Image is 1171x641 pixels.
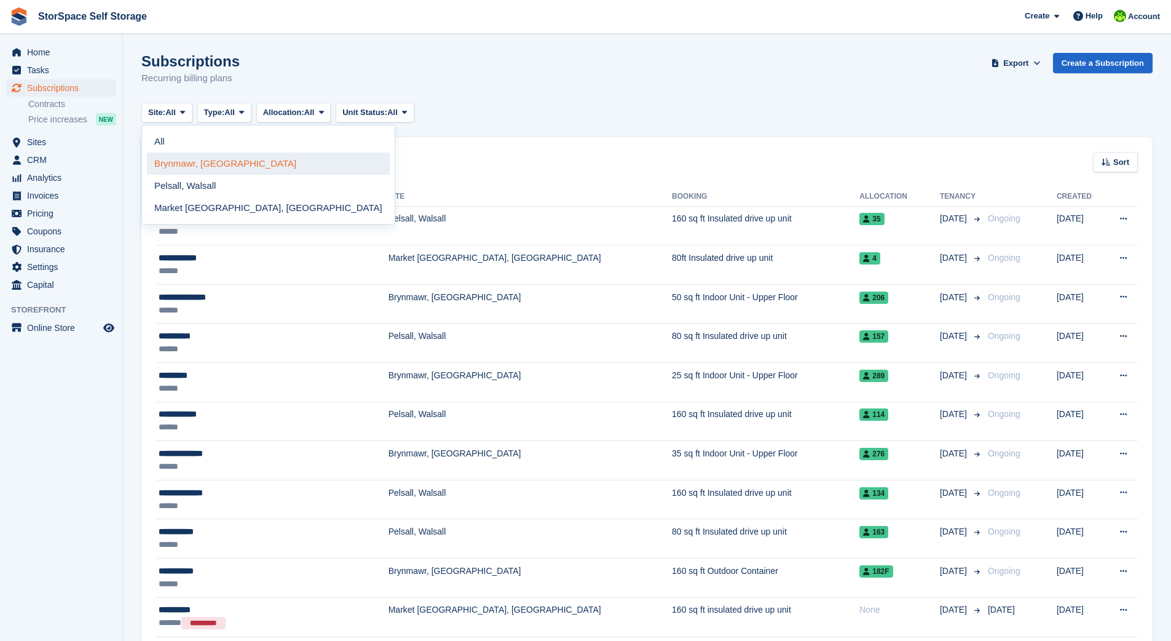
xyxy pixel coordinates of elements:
[1057,187,1103,207] th: Created
[940,330,969,343] span: [DATE]
[988,605,1015,615] span: [DATE]
[204,106,225,119] span: Type:
[96,113,116,125] div: NEW
[988,527,1020,536] span: Ongoing
[28,113,116,126] a: Price increases NEW
[141,71,240,86] p: Recurring billing plans
[672,284,859,324] td: 50 sq ft Indoor Unit - Upper Floor
[859,448,888,460] span: 276
[141,103,192,123] button: Site: All
[6,241,116,258] a: menu
[28,114,87,125] span: Price increases
[1057,519,1103,559] td: [DATE]
[1003,57,1028,70] span: Export
[859,213,884,225] span: 35
[101,320,116,335] a: Preview store
[388,363,672,402] td: Brynmawr, [GEOGRAPHIC_DATA]
[224,106,235,119] span: All
[672,245,859,285] td: 80ft Insulated drive up unit
[859,565,893,578] span: 182f
[27,44,101,61] span: Home
[940,565,969,578] span: [DATE]
[147,197,390,219] a: Market [GEOGRAPHIC_DATA], [GEOGRAPHIC_DATA]
[859,526,888,538] span: 163
[1057,363,1103,402] td: [DATE]
[28,98,116,110] a: Contracts
[1057,324,1103,363] td: [DATE]
[6,79,116,97] a: menu
[141,53,240,70] h1: Subscriptions
[672,480,859,519] td: 160 sq ft Insulated drive up unit
[6,151,116,169] a: menu
[27,79,101,97] span: Subscriptions
[988,409,1020,419] span: Ongoing
[1057,402,1103,441] td: [DATE]
[1086,10,1103,22] span: Help
[1057,284,1103,324] td: [DATE]
[388,519,672,559] td: Pelsall, Walsall
[27,187,101,204] span: Invoices
[388,559,672,598] td: Brynmawr, [GEOGRAPHIC_DATA]
[6,133,116,151] a: menu
[859,487,888,500] span: 134
[197,103,251,123] button: Type: All
[988,370,1020,380] span: Ongoing
[27,258,101,276] span: Settings
[940,369,969,382] span: [DATE]
[940,187,983,207] th: Tenancy
[147,153,390,175] a: Brynmawr, [GEOGRAPHIC_DATA]
[388,402,672,441] td: Pelsall, Walsall
[6,205,116,222] a: menu
[988,331,1020,341] span: Ongoing
[165,106,176,119] span: All
[27,223,101,240] span: Coupons
[27,241,101,258] span: Insurance
[10,7,28,26] img: stora-icon-8386f47178a22dfd0bd8f6a31ec36ba5ce8667c1dd55bd0f319d3a0aa187defe.svg
[940,525,969,538] span: [DATE]
[1057,480,1103,519] td: [DATE]
[940,291,969,304] span: [DATE]
[27,319,101,336] span: Online Store
[940,487,969,500] span: [DATE]
[304,106,315,119] span: All
[672,363,859,402] td: 25 sq ft Indoor Unit - Upper Floor
[859,252,880,265] span: 4
[672,187,859,207] th: Booking
[6,276,116,293] a: menu
[388,206,672,245] td: Pelsall, Walsall
[672,324,859,363] td: 80 sq ft Insulated drive up unit
[1057,441,1103,480] td: [DATE]
[1113,156,1129,169] span: Sort
[147,130,390,153] a: All
[27,62,101,79] span: Tasks
[1057,206,1103,245] td: [DATE]
[6,187,116,204] a: menu
[388,245,672,285] td: Market [GEOGRAPHIC_DATA], [GEOGRAPHIC_DATA]
[988,213,1020,223] span: Ongoing
[387,106,398,119] span: All
[988,488,1020,498] span: Ongoing
[988,448,1020,458] span: Ongoing
[859,603,940,616] div: None
[388,441,672,480] td: Brynmawr, [GEOGRAPHIC_DATA]
[148,106,165,119] span: Site:
[859,370,888,382] span: 289
[6,169,116,186] a: menu
[672,206,859,245] td: 160 sq ft Insulated drive up unit
[342,106,387,119] span: Unit Status:
[940,252,969,265] span: [DATE]
[263,106,304,119] span: Allocation:
[256,103,331,123] button: Allocation: All
[27,276,101,293] span: Capital
[672,519,859,559] td: 80 sq ft Insulated drive up unit
[1057,245,1103,285] td: [DATE]
[672,402,859,441] td: 160 sq ft Insulated drive up unit
[859,330,888,343] span: 157
[1128,10,1160,23] span: Account
[6,44,116,61] a: menu
[388,187,672,207] th: Site
[940,408,969,421] span: [DATE]
[988,566,1020,576] span: Ongoing
[27,169,101,186] span: Analytics
[6,62,116,79] a: menu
